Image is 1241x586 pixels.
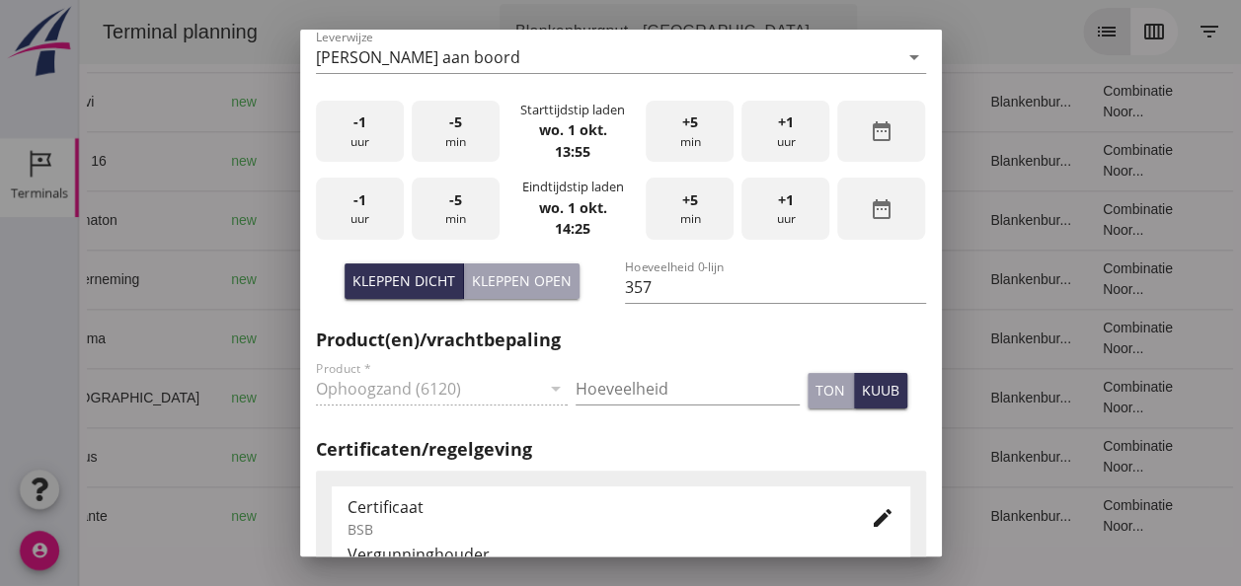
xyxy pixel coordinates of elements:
strong: wo. 1 okt. [538,120,606,139]
td: Combinatie Noor... [1008,131,1130,190]
button: ton [808,373,854,408]
div: Gouda [223,210,389,231]
span: +5 [682,189,698,211]
td: Blankenbur... [895,486,1008,546]
td: 18 [746,190,896,250]
td: Combinatie Noor... [1008,309,1130,368]
small: m3 [487,274,503,286]
td: Blankenbur... [895,309,1008,368]
i: date_range [870,197,893,221]
td: Filling sand [646,72,745,131]
div: Tilburg (nl) [223,388,389,408]
td: 485 [440,486,549,546]
div: uur [316,101,404,163]
td: Combinatie Noor... [1008,427,1130,486]
td: Combinatie Noor... [1008,486,1130,546]
div: kuub [862,380,899,401]
td: 18 [746,72,896,131]
span: +1 [778,189,794,211]
i: edit [871,506,894,530]
small: m3 [479,452,495,464]
i: arrow_drop_down [902,45,926,69]
small: m3 [479,333,495,345]
td: Ontzilt oph.zan... [646,427,745,486]
td: Ontzilt oph.zan... [646,131,745,190]
div: Terminal planning [8,18,194,45]
td: 1298 [440,131,549,190]
small: m3 [479,511,495,523]
td: 18 [746,368,896,427]
i: directions_boat [272,154,286,168]
td: 18 [746,250,896,309]
td: Blankenbur... [895,368,1008,427]
td: 18 [746,427,896,486]
small: m3 [479,393,495,404]
td: Blankenbur... [895,190,1008,250]
button: Kleppen open [464,263,580,299]
button: kuub [854,373,907,408]
div: uur [741,101,829,163]
i: directions_boat [272,213,286,227]
span: +1 [778,111,794,133]
td: new [136,368,207,427]
td: new [136,427,207,486]
i: date_range [870,119,893,143]
div: min [646,178,734,240]
td: 999 [440,427,549,486]
i: directions_boat [296,391,310,404]
i: directions_boat [375,331,389,345]
div: Eindtijdstip laden [521,178,623,196]
td: new [136,250,207,309]
small: m3 [479,215,495,227]
td: 18 [746,309,896,368]
strong: wo. 1 okt. [538,198,606,217]
span: -5 [449,189,462,211]
td: Filling sand [646,309,745,368]
input: Hoeveelheid [576,373,800,404]
td: new [136,190,207,250]
td: 18 [746,131,896,190]
td: Combinatie Noor... [1008,72,1130,131]
td: Combinatie Noor... [1008,368,1130,427]
td: 1231 [440,250,549,309]
div: min [412,101,500,163]
span: +5 [682,111,698,133]
td: Filling sand [646,486,745,546]
div: Gouda [223,269,389,290]
td: 994 [440,309,549,368]
i: directions_boat [272,272,286,286]
div: Vergunninghouder [348,543,894,566]
div: Blankenburgput - [GEOGRAPHIC_DATA] [436,20,731,43]
div: Starttijdstip laden [520,101,625,119]
td: new [136,131,207,190]
i: directions_boat [287,509,301,523]
h2: Product(en)/vrachtbepaling [316,327,926,353]
div: Gouda [223,151,389,172]
td: Filling sand [646,368,745,427]
div: BSB [348,519,839,540]
td: 451 [440,72,549,131]
div: uur [316,178,404,240]
td: Ontzilt oph.zan... [646,250,745,309]
td: new [136,486,207,546]
div: Kleppen open [472,270,572,291]
td: Combinatie Noor... [1008,190,1130,250]
div: Gouda [223,447,389,468]
span: -1 [353,189,366,211]
div: min [646,101,734,163]
div: min [412,178,500,240]
i: arrow_drop_down [742,20,766,43]
span: -5 [449,111,462,133]
div: ton [815,380,845,401]
td: 357 [440,368,549,427]
i: calendar_view_week [1063,20,1087,43]
td: Blankenbur... [895,72,1008,131]
strong: 13:55 [555,142,590,161]
td: Blankenbur... [895,131,1008,190]
button: Kleppen dicht [345,263,464,299]
td: new [136,72,207,131]
input: Hoeveelheid 0-lijn [625,271,926,303]
div: Lisse (nl) [223,506,389,527]
div: [GEOGRAPHIC_DATA] [223,329,389,349]
small: m3 [487,156,503,168]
